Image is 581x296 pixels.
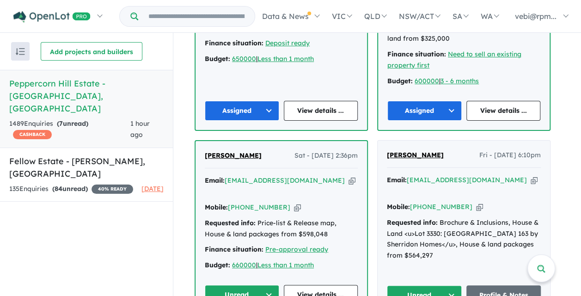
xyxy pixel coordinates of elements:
a: Need to sell an existing property first [387,50,521,69]
h5: Peppercorn Hill Estate - [GEOGRAPHIC_DATA] , [GEOGRAPHIC_DATA] [9,77,164,115]
strong: Requested info: [205,219,256,227]
strong: Email: [205,176,225,185]
button: Assigned [387,101,462,121]
span: 7 [59,119,63,128]
img: sort.svg [16,48,25,55]
button: Add projects and builders [41,42,142,61]
div: | [205,54,358,65]
span: [PERSON_NAME] [387,151,444,159]
button: Assigned [205,101,279,121]
a: [PERSON_NAME] [205,150,262,161]
a: Less than 1 month [257,261,314,269]
strong: Mobile: [205,203,228,211]
div: | [205,260,358,271]
span: vebi@rpm... [515,12,557,21]
button: Copy [531,175,538,185]
span: [DATE] [141,185,164,193]
span: 1 hour ago [130,119,149,139]
div: 1489 Enquir ies [9,118,130,141]
span: 84 [55,185,62,193]
a: Deposit ready [265,39,310,47]
a: [EMAIL_ADDRESS][DOMAIN_NAME] [225,176,345,185]
span: Sat - [DATE] 2:36pm [294,150,358,161]
a: 650000 [232,55,256,63]
a: 600000 [415,77,439,85]
input: Try estate name, suburb, builder or developer [140,6,253,26]
a: 3 - 6 months [440,77,479,85]
button: Copy [476,202,483,212]
strong: ( unread) [52,185,88,193]
a: [PHONE_NUMBER] [410,203,472,211]
a: [EMAIL_ADDRESS][DOMAIN_NAME] [407,176,527,184]
a: [PERSON_NAME] [387,150,444,161]
div: Price-list & Release map, House & land packages from $598,048 [205,218,358,240]
a: Pre-approval ready [265,245,328,253]
button: Copy [349,176,355,185]
strong: Finance situation: [205,39,263,47]
a: View details ... [466,101,541,121]
strong: Budget: [205,261,230,269]
strong: Finance situation: [205,245,263,253]
div: | [387,76,540,87]
strong: Finance situation: [387,50,446,58]
strong: Mobile: [387,203,410,211]
span: [PERSON_NAME] [205,151,262,160]
div: 135 Enquir ies [9,184,133,195]
h5: Fellow Estate - [PERSON_NAME] , [GEOGRAPHIC_DATA] [9,155,164,180]
img: Openlot PRO Logo White [13,11,91,23]
strong: Requested info: [387,218,438,227]
a: View details ... [284,101,358,121]
a: 660000 [232,261,256,269]
div: Brochure & Inclusions, House & Land <u>Lot 3330: [GEOGRAPHIC_DATA] 163 by Sherridon Homes</u>, Ho... [387,217,541,261]
a: [PHONE_NUMBER] [228,203,290,211]
button: Copy [294,203,301,212]
span: Fri - [DATE] 6:10pm [479,150,541,161]
a: Less than 1 month [257,55,314,63]
span: CASHBACK [13,130,52,139]
strong: ( unread) [57,119,88,128]
strong: Email: [387,176,407,184]
strong: Budget: [205,55,230,63]
span: 40 % READY [92,185,133,194]
strong: Budget: [387,77,413,85]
